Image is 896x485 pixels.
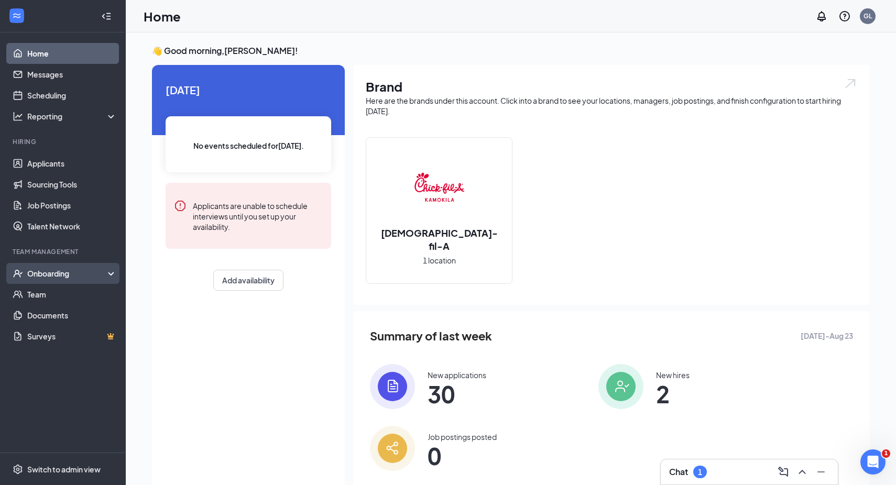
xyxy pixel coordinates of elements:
[370,426,415,471] img: icon
[777,466,790,478] svg: ComposeMessage
[366,78,857,95] h1: Brand
[13,464,23,475] svg: Settings
[815,466,827,478] svg: Minimize
[598,364,643,409] img: icon
[174,200,187,212] svg: Error
[13,137,115,146] div: Hiring
[794,464,811,480] button: ChevronUp
[27,64,117,85] a: Messages
[656,370,690,380] div: New hires
[698,468,702,477] div: 1
[13,268,23,279] svg: UserCheck
[12,10,22,21] svg: WorkstreamLogo
[27,174,117,195] a: Sourcing Tools
[423,255,456,266] span: 1 location
[796,466,808,478] svg: ChevronUp
[27,305,117,326] a: Documents
[193,140,304,151] span: No events scheduled for [DATE] .
[213,270,283,291] button: Add availability
[144,7,181,25] h1: Home
[27,43,117,64] a: Home
[166,82,331,98] span: [DATE]
[838,10,851,23] svg: QuestionInfo
[27,195,117,216] a: Job Postings
[813,464,829,480] button: Minimize
[27,216,117,237] a: Talent Network
[864,12,872,20] div: GL
[193,200,323,232] div: Applicants are unable to schedule interviews until you set up your availability.
[13,111,23,122] svg: Analysis
[801,330,853,341] span: [DATE] - Aug 23
[428,446,497,465] span: 0
[27,284,117,305] a: Team
[406,155,473,222] img: Chick-fil-A
[428,432,497,442] div: Job postings posted
[27,153,117,174] a: Applicants
[101,11,112,21] svg: Collapse
[13,247,115,256] div: Team Management
[370,327,492,345] span: Summary of last week
[27,85,117,106] a: Scheduling
[844,78,857,90] img: open.6027fd2a22e1237b5b06.svg
[882,449,890,458] span: 1
[27,111,117,122] div: Reporting
[815,10,828,23] svg: Notifications
[366,95,857,116] div: Here are the brands under this account. Click into a brand to see your locations, managers, job p...
[860,449,886,475] iframe: Intercom live chat
[428,370,486,380] div: New applications
[656,384,690,403] span: 2
[428,384,486,403] span: 30
[152,45,870,57] h3: 👋 Good morning, [PERSON_NAME] !
[27,326,117,347] a: SurveysCrown
[366,226,512,252] h2: [DEMOGRAPHIC_DATA]-fil-A
[27,464,101,475] div: Switch to admin view
[669,466,688,478] h3: Chat
[27,268,108,279] div: Onboarding
[370,364,415,409] img: icon
[775,464,792,480] button: ComposeMessage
